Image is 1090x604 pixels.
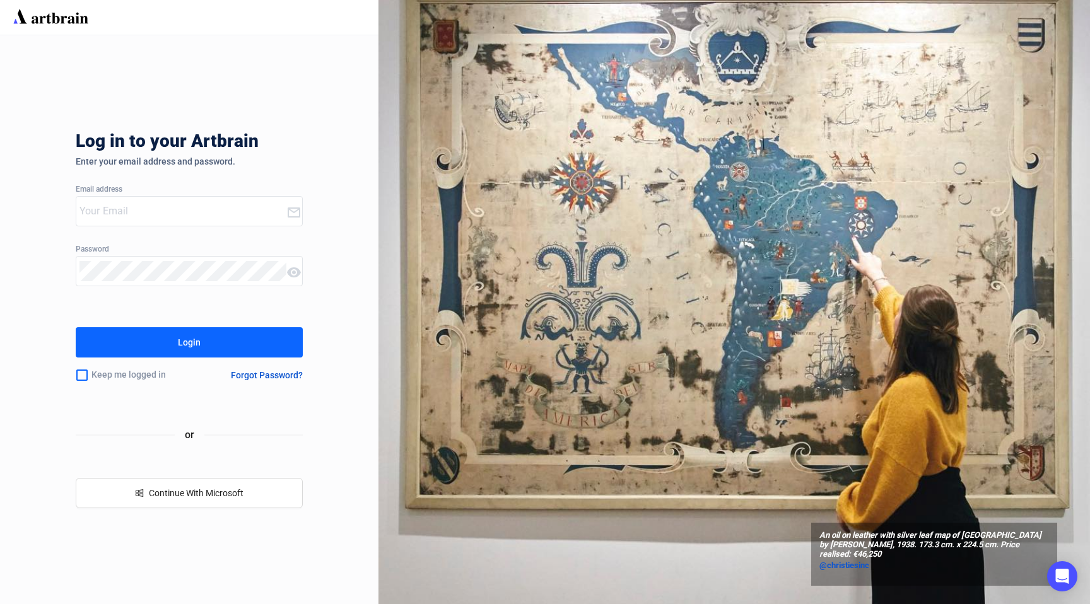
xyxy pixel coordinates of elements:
[819,560,869,570] span: @christiesinc
[819,531,1049,559] span: An oil on leather with silver leaf map of [GEOGRAPHIC_DATA] by [PERSON_NAME], 1938. 173.3 cm. x 2...
[231,370,303,380] div: Forgot Password?
[76,245,303,254] div: Password
[76,362,201,388] div: Keep me logged in
[79,201,286,221] input: Your Email
[819,559,1049,572] a: @christiesinc
[76,156,303,166] div: Enter your email address and password.
[76,185,303,194] div: Email address
[175,427,204,443] span: or
[149,488,243,498] span: Continue With Microsoft
[76,327,303,357] button: Login
[1047,561,1077,591] div: Open Intercom Messenger
[76,478,303,508] button: windowsContinue With Microsoft
[178,332,201,352] div: Login
[76,131,454,156] div: Log in to your Artbrain
[135,489,144,497] span: windows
